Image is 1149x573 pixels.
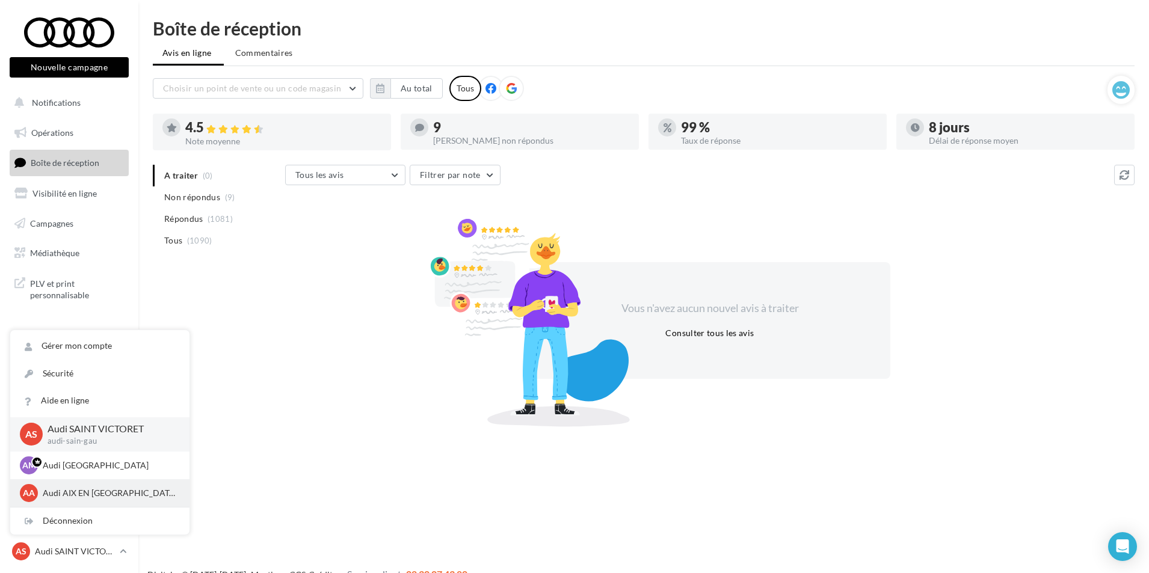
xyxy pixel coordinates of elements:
div: Tous [449,76,481,101]
span: Tous [164,234,182,247]
a: Gérer mon compte [10,332,189,360]
button: Choisir un point de vente ou un code magasin [153,78,363,99]
p: Audi SAINT VICTORET [48,422,170,436]
span: (1081) [208,214,233,224]
span: Tous les avis [295,170,344,180]
span: PLV et print personnalisable [30,275,124,301]
button: Filtrer par note [410,165,501,185]
div: Déconnexion [10,507,189,535]
div: Note moyenne [185,137,381,146]
a: Opérations [7,120,131,146]
div: Open Intercom Messenger [1108,532,1137,561]
span: Répondus [164,213,203,225]
p: audi-sain-gau [48,436,170,447]
span: (1090) [187,236,212,245]
div: 99 % [681,121,877,134]
a: Médiathèque [7,241,131,266]
button: Au total [370,78,443,99]
button: Consulter tous les avis [661,326,759,340]
a: PLV et print personnalisable [7,271,131,306]
span: Campagnes [30,218,73,228]
a: Sécurité [10,360,189,387]
a: Boîte de réception [7,150,131,176]
a: Aide en ligne [10,387,189,414]
span: Opérations [31,127,73,138]
p: Audi AIX EN [GEOGRAPHIC_DATA] [43,487,175,499]
span: AM [22,459,36,471]
span: Choisir un point de vente ou un code magasin [163,83,341,93]
span: Notifications [32,97,81,108]
div: 8 jours [929,121,1125,134]
a: Visibilité en ligne [7,181,131,206]
div: 9 [433,121,629,134]
span: Visibilité en ligne [32,188,97,198]
span: (9) [225,192,235,202]
div: Boîte de réception [153,19,1135,37]
button: Nouvelle campagne [10,57,129,78]
span: Non répondus [164,191,220,203]
button: Au total [390,78,443,99]
div: Taux de réponse [681,136,877,145]
span: AS [16,545,26,557]
span: Commentaires [235,47,293,58]
button: Tous les avis [285,165,405,185]
div: 4.5 [185,121,381,135]
span: Médiathèque [30,248,79,258]
div: Vous n'avez aucun nouvel avis à traiter [606,301,813,316]
span: AS [25,427,37,441]
span: Boîte de réception [31,158,99,168]
div: [PERSON_NAME] non répondus [433,136,629,145]
div: Délai de réponse moyen [929,136,1125,145]
p: Audi [GEOGRAPHIC_DATA] [43,459,175,471]
p: Audi SAINT VICTORET [35,545,115,557]
a: Campagnes [7,211,131,236]
a: AS Audi SAINT VICTORET [10,540,129,563]
button: Notifications [7,90,126,115]
span: AA [23,487,35,499]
